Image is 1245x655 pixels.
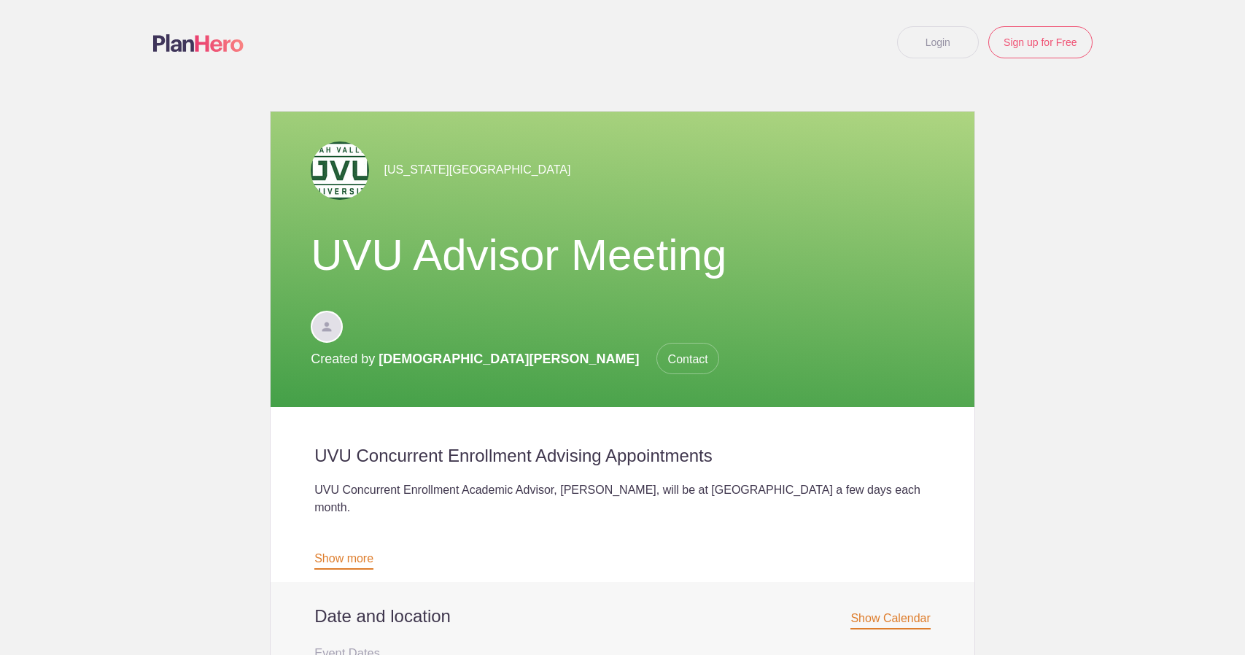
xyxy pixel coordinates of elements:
h1: UVU Advisor Meeting [311,229,934,282]
img: Logo main planhero [153,34,244,52]
img: Uvu logo [311,142,369,200]
span: [DEMOGRAPHIC_DATA][PERSON_NAME] [379,352,639,366]
a: Login [897,26,979,58]
h2: Date and location [314,605,931,627]
h2: UVU Concurrent Enrollment Advising Appointments [314,445,931,467]
a: Show more [314,552,373,570]
img: Davatar [311,311,343,343]
a: Sign up for Free [988,26,1092,58]
span: Contact [656,343,719,374]
p: Created by [311,343,719,375]
span: Show Calendar [850,612,930,629]
div: UVU Concurrent Enrollment Academic Advisor, [PERSON_NAME], will be at [GEOGRAPHIC_DATA] a few day... [314,481,931,586]
div: [US_STATE][GEOGRAPHIC_DATA] [311,141,934,200]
